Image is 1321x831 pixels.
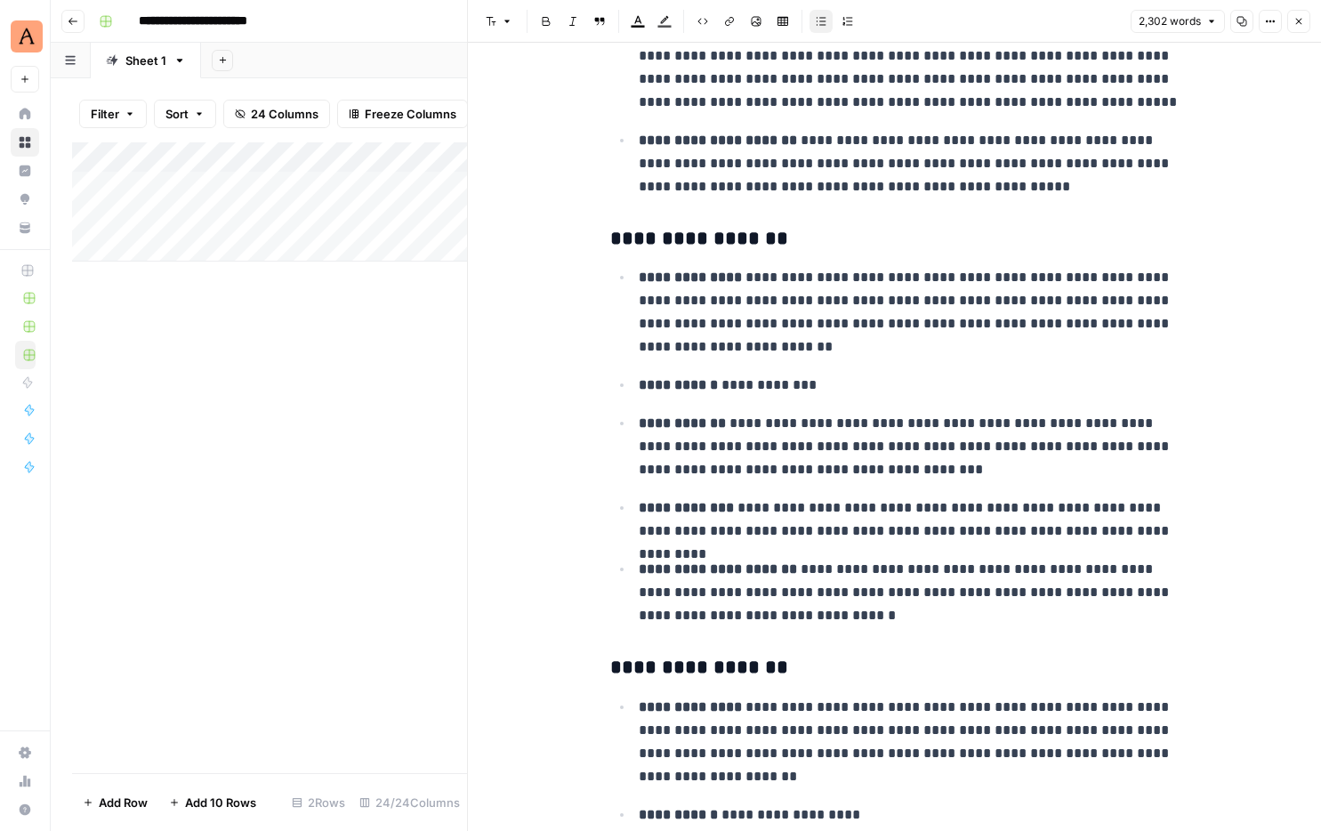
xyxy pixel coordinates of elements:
a: Browse [11,128,39,157]
div: 2 Rows [285,788,352,817]
div: 24/24 Columns [352,788,467,817]
button: Sort [154,100,216,128]
img: Animalz Logo [11,20,43,52]
span: Add 10 Rows [185,794,256,811]
button: Workspace: Animalz [11,14,39,59]
span: 24 Columns [251,105,318,123]
button: Add Row [72,788,158,817]
a: Insights [11,157,39,185]
a: Usage [11,767,39,795]
span: Freeze Columns [365,105,456,123]
span: Filter [91,105,119,123]
button: Freeze Columns [337,100,468,128]
button: Help + Support [11,795,39,824]
a: Opportunities [11,185,39,214]
button: 24 Columns [223,100,330,128]
span: Add Row [99,794,148,811]
span: 2,302 words [1139,13,1201,29]
a: Settings [11,738,39,767]
button: 2,302 words [1131,10,1225,33]
a: Sheet 1 [91,43,201,78]
span: Sort [165,105,189,123]
div: Sheet 1 [125,52,166,69]
a: Home [11,100,39,128]
button: Filter [79,100,147,128]
button: Add 10 Rows [158,788,267,817]
a: Your Data [11,214,39,242]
